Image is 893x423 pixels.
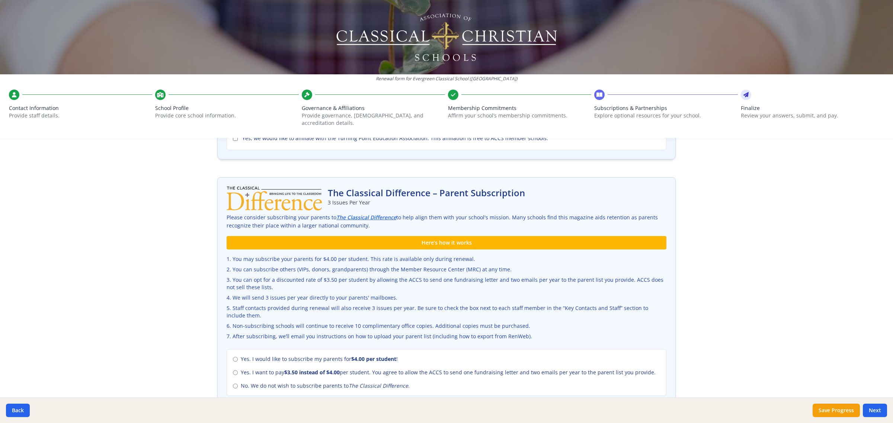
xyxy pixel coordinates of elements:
[227,333,666,340] li: After subscribing, we’ll email you instructions on how to upload your parent list (including how ...
[227,322,666,330] li: Non-subscribing schools will continue to receive 10 complimentary office copies. Additional copie...
[741,112,884,119] p: Review your answers, submit, and pay.
[594,104,737,112] span: Subscriptions & Partnerships
[227,236,666,249] div: Here’s how it works
[227,304,666,319] li: Staff contacts provided during renewal will also receive 3 issues per year. Be sure to check the ...
[351,355,396,362] strong: $4.00 per student
[155,112,298,119] p: Provide core school information.
[448,104,591,112] span: Membership Commitments
[241,369,656,376] span: Yes. I want to pay per student. You agree to allow the ACCS to send one fundraising letter and tw...
[233,384,238,388] input: No. We do not wish to subscribe parents toThe Classical Difference.
[227,255,666,263] li: You may subscribe your parents for $4.00 per student. This rate is available only during renewal.
[335,11,558,63] img: Logo
[6,404,30,417] button: Back
[241,382,410,390] span: No. We do not wish to subscribe parents to .
[241,355,398,363] span: Yes. I would like to subscribe my parents for !
[9,112,152,119] p: Provide staff details.
[9,104,152,112] span: Contact Information
[302,112,445,127] p: Provide governance, [DEMOGRAPHIC_DATA], and accreditation details.
[227,213,666,230] p: Please consider subscribing your parents to to help align them with your school's mission. Many s...
[155,104,298,112] span: School Profile
[227,276,666,291] li: You can opt for a discounted rate of $3.50 per student by allowing the ACCS to send one fundraisi...
[448,112,591,119] p: Affirm your school’s membership commitments.
[233,370,238,375] input: Yes. I want to pay$3.50 instead of $4.00per student. You agree to allow the ACCS to send one fund...
[227,187,322,210] img: The Classical Difference
[227,294,666,301] li: We will send 3 issues per year directly to your parents' mailboxes.
[741,104,884,112] span: Finalize
[302,104,445,112] span: Governance & Affiliations
[328,187,525,199] h2: The Classical Difference – Parent Subscription
[336,213,396,222] a: The Classical Difference
[284,369,340,376] strong: $3.50 instead of $4.00
[594,112,737,119] p: Explore optional resources for your school.
[863,404,887,417] button: Next
[328,199,525,206] p: 3 Issues Per Year
[233,357,238,362] input: Yes. I would like to subscribe my parents for$4.00 per student!
[813,404,860,417] button: Save Progress
[349,382,408,389] em: The Classical Difference
[227,266,666,273] li: You can subscribe others (VIPs, donors, grandparents) through the Member Resource Center (MRC) at...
